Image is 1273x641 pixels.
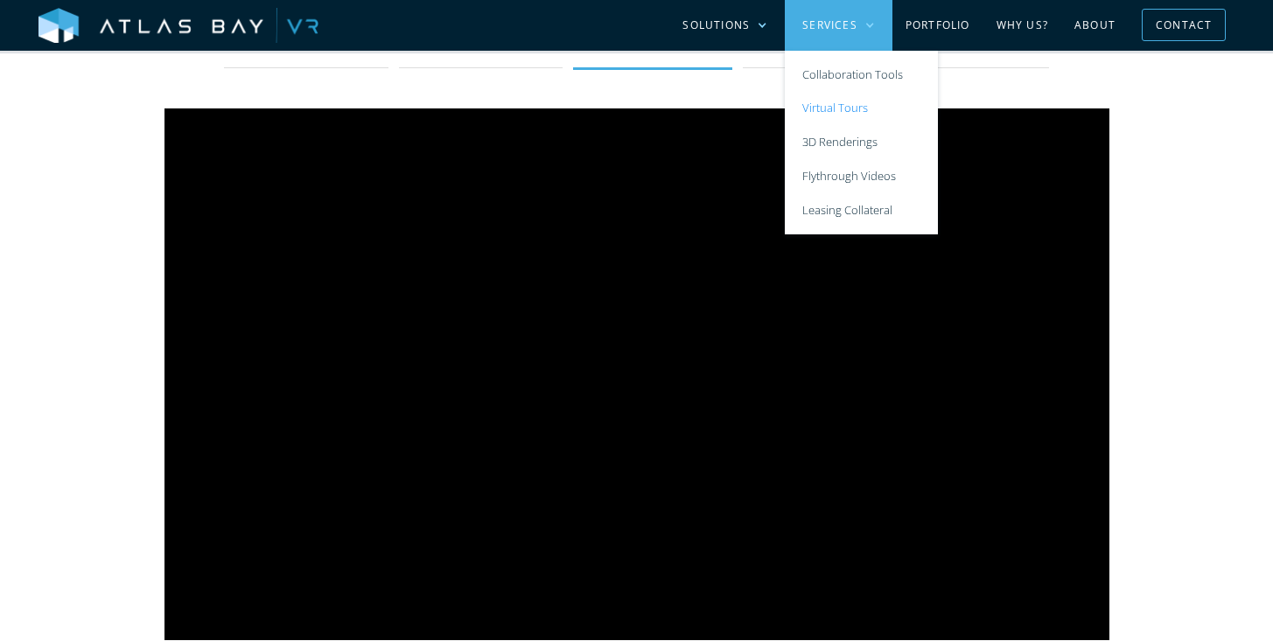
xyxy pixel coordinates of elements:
[785,193,938,227] a: Leasing Collateral
[802,17,857,33] div: Services
[785,92,938,126] a: Virtual Tours
[682,17,750,33] div: Solutions
[1156,11,1212,38] div: Contact
[785,58,938,92] a: Collaboration Tools
[38,8,318,45] img: Atlas Bay VR Logo
[785,159,938,193] a: Flythrough Videos
[1142,9,1226,41] a: Contact
[785,51,938,234] nav: Services
[785,126,938,160] a: 3D Renderings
